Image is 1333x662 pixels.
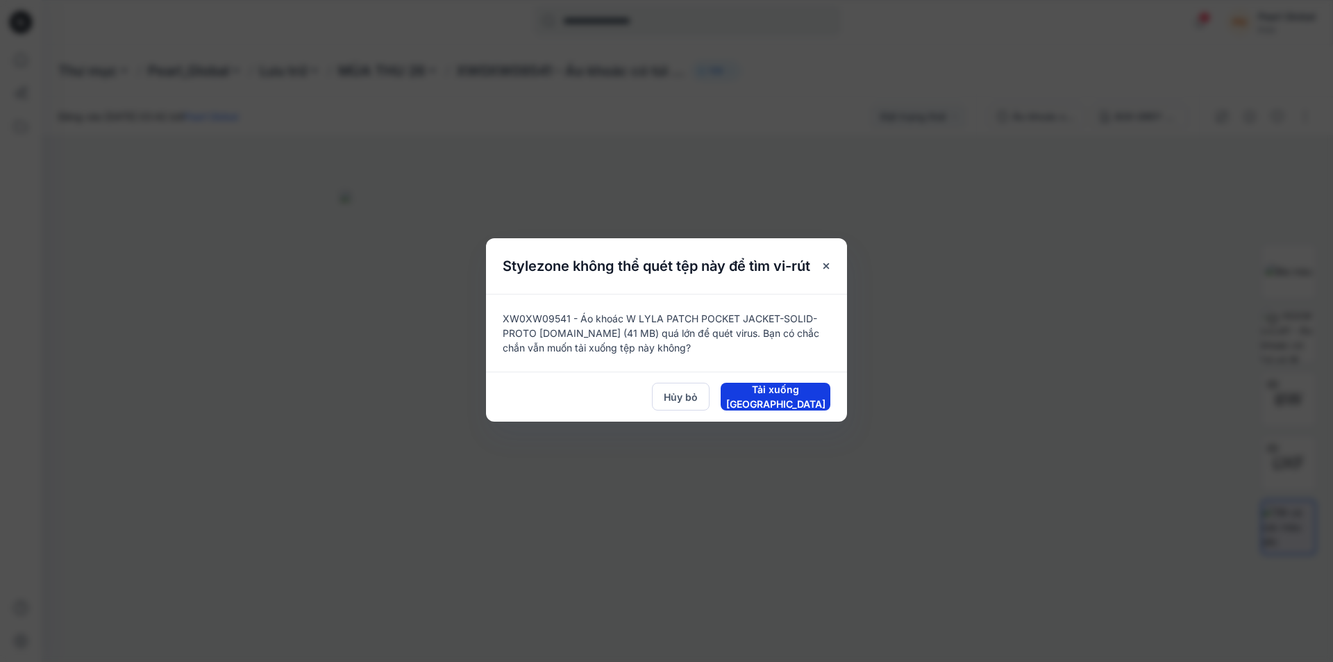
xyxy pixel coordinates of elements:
button: Tải xuống [GEOGRAPHIC_DATA] [721,383,830,411]
button: Đóng [814,254,839,279]
font: Stylezone không thể quét tệp này để tìm vi-rút [503,258,810,274]
button: Hủy bỏ [652,383,710,411]
font: Hủy bỏ [664,391,698,403]
font: Tải xuống [GEOGRAPHIC_DATA] [726,383,825,410]
font: XW0XW09541 - Áo khoác W LYLA PATCH POCKET JACKET-SOLID-PROTO [DOMAIN_NAME] (41 MB) quá lớn để qué... [503,313,819,354]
